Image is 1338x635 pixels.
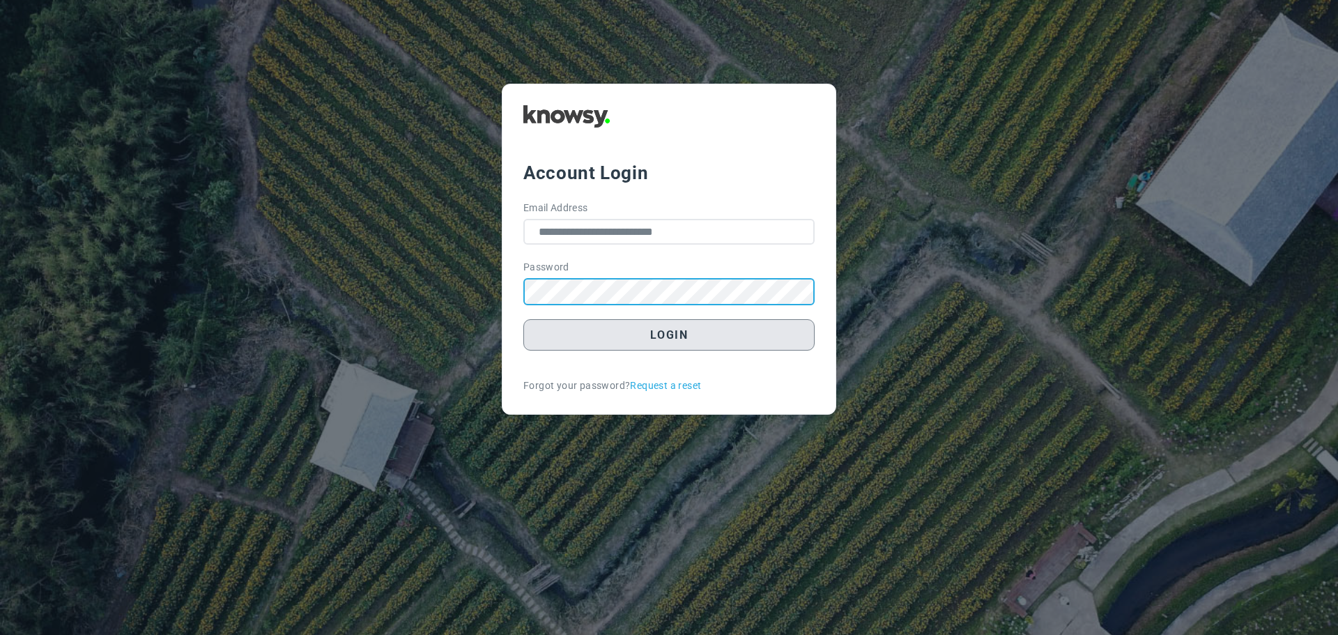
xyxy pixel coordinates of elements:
[523,160,815,185] div: Account Login
[523,260,569,275] label: Password
[523,201,588,215] label: Email Address
[523,319,815,351] button: Login
[523,378,815,393] div: Forgot your password?
[630,378,701,393] a: Request a reset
